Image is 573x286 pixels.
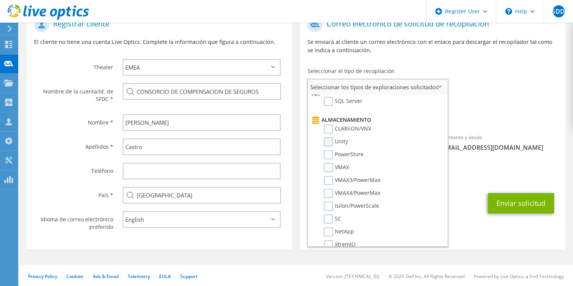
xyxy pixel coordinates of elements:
[324,97,362,106] label: SQL Server
[432,129,565,155] div: Remitente y desde
[34,114,113,126] label: Nombre *
[324,176,380,185] label: VMAX3/PowerMax
[34,187,113,199] label: País *
[324,150,364,159] label: PowerStore
[324,163,349,172] label: VMAX
[180,273,198,280] a: Support
[324,227,354,236] label: NetApp
[389,273,465,280] li: © 2025 Dell Inc. All Rights Reserved
[93,273,119,280] a: Ads & Email
[324,189,380,198] label: VMAX4/PowerMax
[307,17,554,32] h1: Correo electrónico de solicitud de recopilación
[34,83,113,103] label: Nombre de la cuenta/Id. de SFDC *
[300,98,565,126] div: Recopilaciones solicitadas
[326,273,379,280] li: Version: [TECHNICAL_ID]
[300,159,565,185] div: CC y Responder a
[66,273,84,280] a: Cookies
[307,67,394,75] label: Seleccionar el tipo de recopilación
[128,273,150,280] a: Telemetry
[310,115,443,124] li: Almacenamiento
[159,273,171,280] a: EULA
[440,143,558,152] span: [EMAIL_ADDRESS][DOMAIN_NAME]
[300,129,432,155] div: Para
[308,79,447,95] span: Seleccionar los tipos de exploraciones solicitados
[34,17,281,32] h1: Registrar cliente
[324,137,348,146] label: Unity
[553,5,565,17] span: SSDDC
[34,59,113,71] label: Theater
[34,138,113,151] label: Apellidos *
[307,38,557,54] p: Se enviará al cliente un correo electrónico con el enlace para descargar el recopilador tal como ...
[34,163,113,175] label: Teléfono
[28,273,57,280] a: Privacy Policy
[474,273,564,280] li: Powered by Live Optics, a Dell Technology
[324,124,371,134] label: CLARiiON/VNX
[505,8,512,15] svg: \n
[34,211,113,231] label: Idioma de correo electrónico preferido
[324,202,379,211] label: Isilon/PowerScale
[488,193,554,213] button: Enviar solicitud
[324,240,356,249] label: XtremIO
[34,38,284,46] p: El cliente no tiene una cuenta Live Optics. Complete la información que figura a continuación.
[324,214,341,224] label: SC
